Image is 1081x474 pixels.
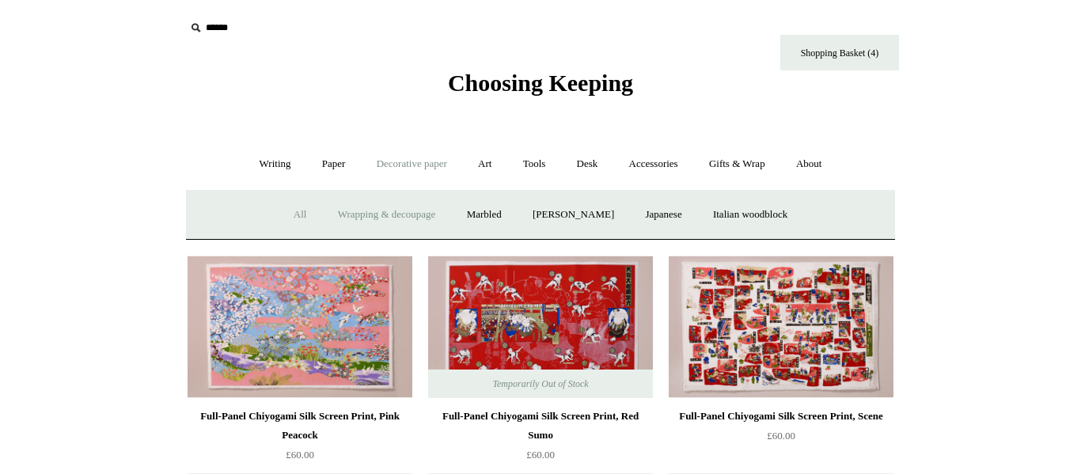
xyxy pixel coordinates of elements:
[245,143,305,185] a: Writing
[464,143,506,185] a: Art
[192,407,408,445] div: Full-Panel Chiyogami Silk Screen Print, Pink Peacock
[432,407,649,445] div: Full-Panel Chiyogami Silk Screen Print, Red Sumo
[428,256,653,398] a: Full-Panel Chiyogami Silk Screen Print, Red Sumo Full-Panel Chiyogami Silk Screen Print, Red Sumo...
[428,407,653,472] a: Full-Panel Chiyogami Silk Screen Print, Red Sumo £60.00
[279,194,321,236] a: All
[188,256,412,398] a: Full-Panel Chiyogami Silk Screen Print, Pink Peacock Full-Panel Chiyogami Silk Screen Print, Pink...
[324,194,450,236] a: Wrapping & decoupage
[669,256,893,398] img: Full-Panel Chiyogami Silk Screen Print, Scene
[695,143,779,185] a: Gifts & Wrap
[286,449,314,461] span: £60.00
[615,143,692,185] a: Accessories
[428,256,653,398] img: Full-Panel Chiyogami Silk Screen Print, Red Sumo
[673,407,889,426] div: Full-Panel Chiyogami Silk Screen Print, Scene
[448,82,633,93] a: Choosing Keeping
[526,449,555,461] span: £60.00
[518,194,628,236] a: [PERSON_NAME]
[669,407,893,472] a: Full-Panel Chiyogami Silk Screen Print, Scene £60.00
[563,143,613,185] a: Desk
[448,70,633,96] span: Choosing Keeping
[631,194,696,236] a: Japanese
[188,256,412,398] img: Full-Panel Chiyogami Silk Screen Print, Pink Peacock
[782,143,836,185] a: About
[767,430,795,442] span: £60.00
[476,370,604,398] span: Temporarily Out of Stock
[780,35,899,70] a: Shopping Basket (4)
[188,407,412,472] a: Full-Panel Chiyogami Silk Screen Print, Pink Peacock £60.00
[699,194,802,236] a: Italian woodblock
[362,143,461,185] a: Decorative paper
[453,194,516,236] a: Marbled
[308,143,360,185] a: Paper
[509,143,560,185] a: Tools
[669,256,893,398] a: Full-Panel Chiyogami Silk Screen Print, Scene Full-Panel Chiyogami Silk Screen Print, Scene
